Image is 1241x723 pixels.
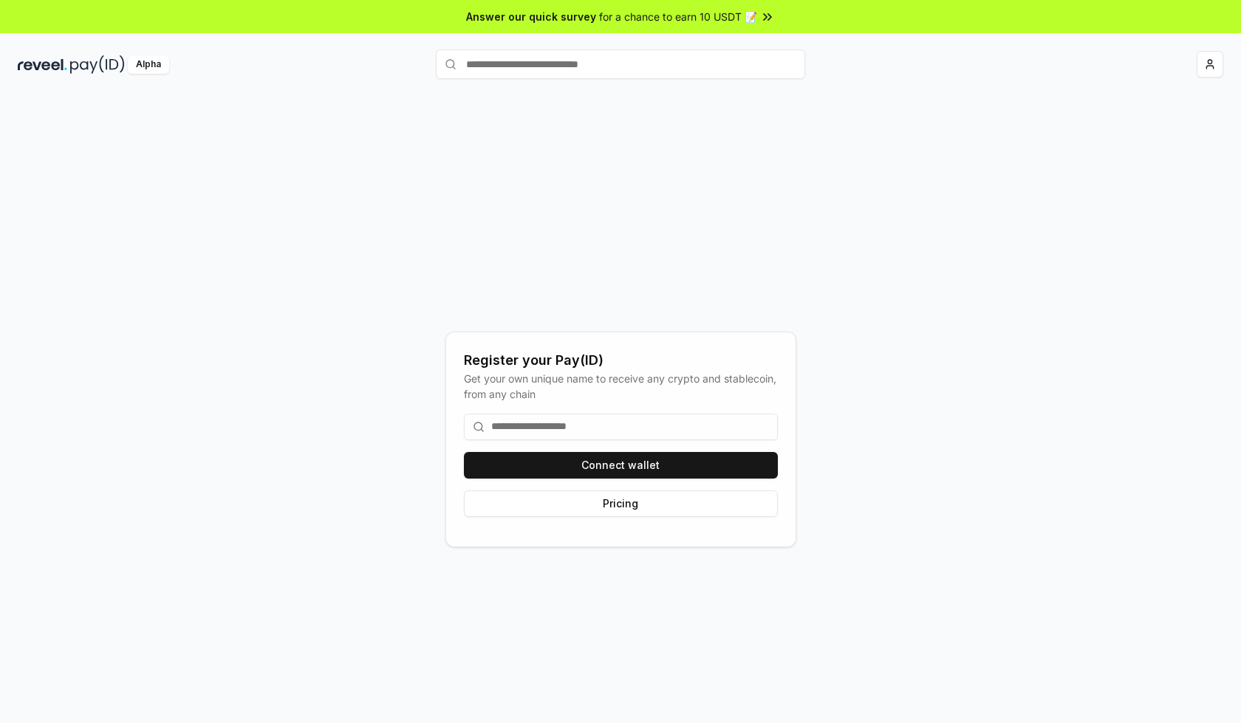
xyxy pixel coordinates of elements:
[464,371,778,402] div: Get your own unique name to receive any crypto and stablecoin, from any chain
[466,9,596,24] span: Answer our quick survey
[464,490,778,517] button: Pricing
[464,452,778,479] button: Connect wallet
[70,55,125,74] img: pay_id
[599,9,757,24] span: for a chance to earn 10 USDT 📝
[464,350,778,371] div: Register your Pay(ID)
[128,55,169,74] div: Alpha
[18,55,67,74] img: reveel_dark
